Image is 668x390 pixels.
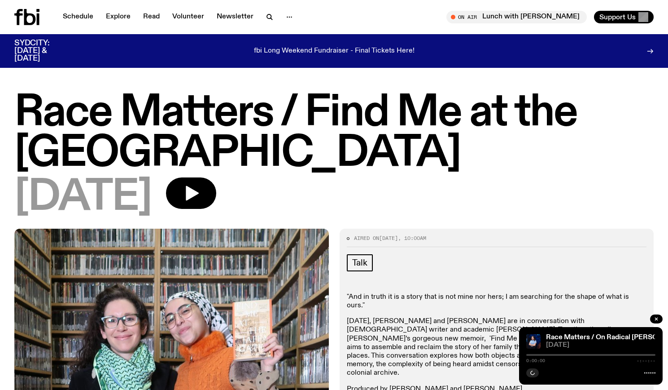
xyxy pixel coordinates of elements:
[100,11,136,23] a: Explore
[211,11,259,23] a: Newsletter
[167,11,210,23] a: Volunteer
[14,40,72,62] h3: SYDCITY: [DATE] & [DATE]
[446,11,587,23] button: On AirLunch with [PERSON_NAME]
[637,359,655,363] span: -:--:--
[57,11,99,23] a: Schedule
[398,235,426,242] span: , 10:00am
[354,235,379,242] span: Aired on
[14,177,152,218] span: [DATE]
[138,11,165,23] a: Read
[526,359,545,363] span: 0:00:00
[254,47,415,55] p: fbi Long Weekend Fundraiser - Final Tickets Here!
[352,258,367,268] span: Talk
[347,254,373,271] a: Talk
[14,93,654,174] h1: Race Matters / Find Me at the [GEOGRAPHIC_DATA]
[594,11,654,23] button: Support Us
[347,293,647,310] p: "And in truth it is a story that is not mine nor hers; I am searching for the shape of what is ou...
[599,13,636,21] span: Support Us
[379,235,398,242] span: [DATE]
[546,342,655,349] span: [DATE]
[347,317,647,377] p: [DATE], [PERSON_NAME] and [PERSON_NAME] are in conversation with [DEMOGRAPHIC_DATA] writer and ac...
